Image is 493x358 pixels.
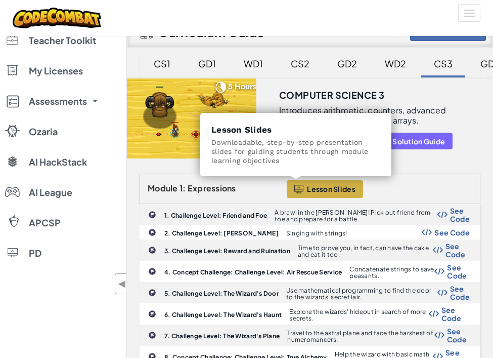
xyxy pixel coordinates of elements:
[148,289,156,297] img: IconChallengeLevel.svg
[148,331,156,339] img: IconChallengeLevel.svg
[327,52,367,75] div: GD2
[29,97,87,106] span: Assessments
[429,310,439,317] img: Show Code Logo
[140,240,480,261] a: 3. Challenge Level: Reward and Ruination Time to prove you, in fact, can have the cake and eat it...
[13,8,101,28] img: CodeCombat logo
[433,247,443,254] img: Show Code Logo
[447,327,470,343] span: See Code
[140,325,480,346] a: 7. Challenge Level: The Wizard's Plane Travel to the astral plane and face the harshest of numero...
[275,209,437,222] p: A brawl in the [PERSON_NAME]! Pick out friend from foe and prepare for a battle.
[140,204,480,225] a: 1. Challenge Level: Friend and Foe A brawl in the [PERSON_NAME]! Pick out friend from foe and pre...
[164,229,279,237] b: 2. Challenge Level: [PERSON_NAME]
[140,303,480,325] a: 6. Challenge Level: The Wizard's Haunt Explore the wizards' hideout in search of more secrets. Sh...
[298,245,433,258] p: Time to prove you, in fact, can have the cake and eat it too.
[279,105,455,126] p: Introduces arithmetic, counters, advanced while loops, break, continue, arrays.
[118,276,126,291] span: ◀
[375,52,416,75] div: WD2
[148,310,156,318] img: IconChallengeLevel.svg
[434,228,470,236] span: See Code
[164,247,290,255] b: 3. Challenge Level: Reward and Ruination
[148,211,156,219] img: IconChallengeLevel.svg
[437,289,447,296] img: Show Code Logo
[279,88,384,103] h3: Computer Science 3
[164,268,342,276] b: 4. Concept Challenge: Challenge Level: Air Rescue Service
[164,212,267,219] b: 1. Challenge Level: Friend and Foe
[286,230,347,236] p: Singing with strings!
[289,308,428,322] p: Explore the wizards' hideout in search of more secrets.
[188,183,236,193] span: Expressions
[307,185,355,193] span: Lesson Slides
[447,263,470,280] span: See Code
[148,228,156,236] img: IconChallengeLevel.svg
[188,52,226,75] div: GD1
[392,137,445,145] span: Solution Guide
[450,207,470,223] span: See Code
[148,246,156,254] img: IconChallengeLevel.svg
[287,330,434,343] p: Travel to the astral plane and face the harshest of numeromancers.
[140,225,480,240] a: 2. Challenge Level: [PERSON_NAME] Singing with strings! Show Code Logo See Code
[434,332,444,339] img: Show Code Logo
[286,287,437,300] p: Use mathematical programming to find the door to the wizards' secret lair.
[29,188,72,197] span: AI League
[234,52,273,75] div: WD1
[180,183,186,193] span: 1:
[450,285,470,301] span: See Code
[349,266,434,279] p: Concatenate strings to save peasants.
[29,36,96,45] span: Teacher Toolkit
[211,138,380,165] p: Downloadable, step-by-step presentation slides for guiding students through module learning objec...
[441,306,470,322] span: See Code
[422,229,432,236] img: Show Code Logo
[281,52,320,75] div: CS2
[211,124,380,135] h3: Lesson Slides
[29,157,87,167] span: AI HackStack
[164,332,280,340] b: 7. Challenge Level: The Wizard's Plane
[437,211,447,218] img: Show Code Logo
[140,282,480,303] a: 5. Challenge Level: The Wizard's Door Use mathematical programming to find the door to the wizard...
[424,52,463,75] div: CS3
[372,133,453,149] button: Solution Guide
[287,180,363,198] button: Lesson Slides
[445,242,470,258] span: See Code
[29,127,58,136] span: Ozaria
[434,268,444,275] img: Show Code Logo
[164,311,282,319] b: 6. Challenge Level: The Wizard's Haunt
[140,261,480,282] a: 4. Concept Challenge: Challenge Level: Air Rescue Service Concatenate strings to save peasants. S...
[148,267,156,275] img: IconChallengeLevel.svg
[29,66,83,75] span: My Licenses
[164,290,279,297] b: 5. Challenge Level: The Wizard's Door
[158,25,265,39] h2: Curriculum Guide
[144,52,181,75] div: CS1
[148,183,178,193] span: Module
